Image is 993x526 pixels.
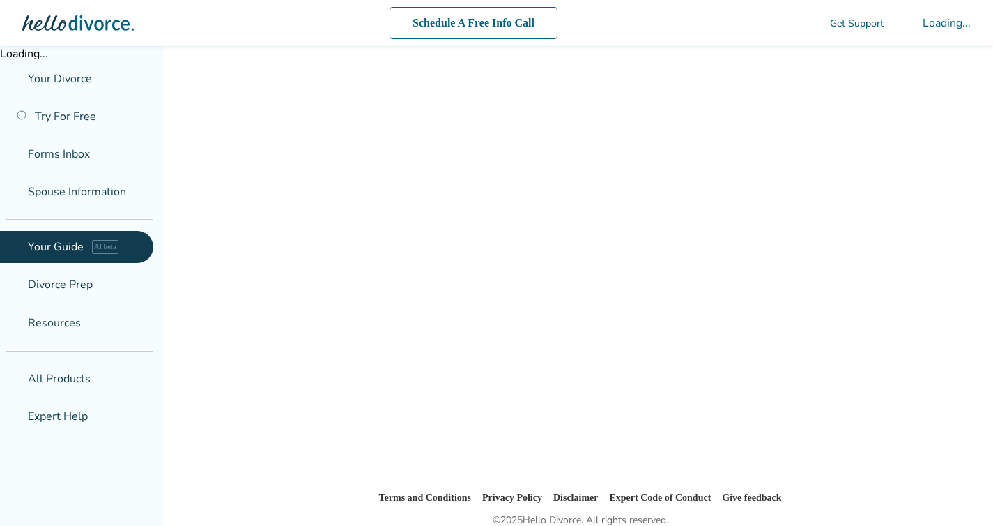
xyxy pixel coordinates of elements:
[813,17,884,30] a: phone_in_talkGet Support
[28,146,90,162] span: Forms Inbox
[8,241,20,253] span: explore
[609,491,711,504] a: Expert Code of Conduct
[895,15,911,31] span: shopping_cart
[8,373,20,384] span: shopping_basket
[379,491,472,504] a: Terms and Conditions
[8,149,20,160] span: inbox
[8,315,81,331] span: Resources
[8,411,20,422] span: groups
[722,490,781,506] li: Give feedback
[830,17,884,30] span: Get Support
[390,7,557,39] a: Schedule A Free Info Call
[92,240,118,254] span: AI beta
[553,490,599,506] li: Disclaimer
[8,279,20,290] span: list_alt_check
[482,491,542,504] a: Privacy Policy
[8,73,20,84] span: flag_2
[923,15,971,31] div: Loading...
[8,186,20,197] span: people
[813,17,824,29] span: phone_in_talk
[128,315,145,331] span: expand_more
[8,317,20,329] span: menu_book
